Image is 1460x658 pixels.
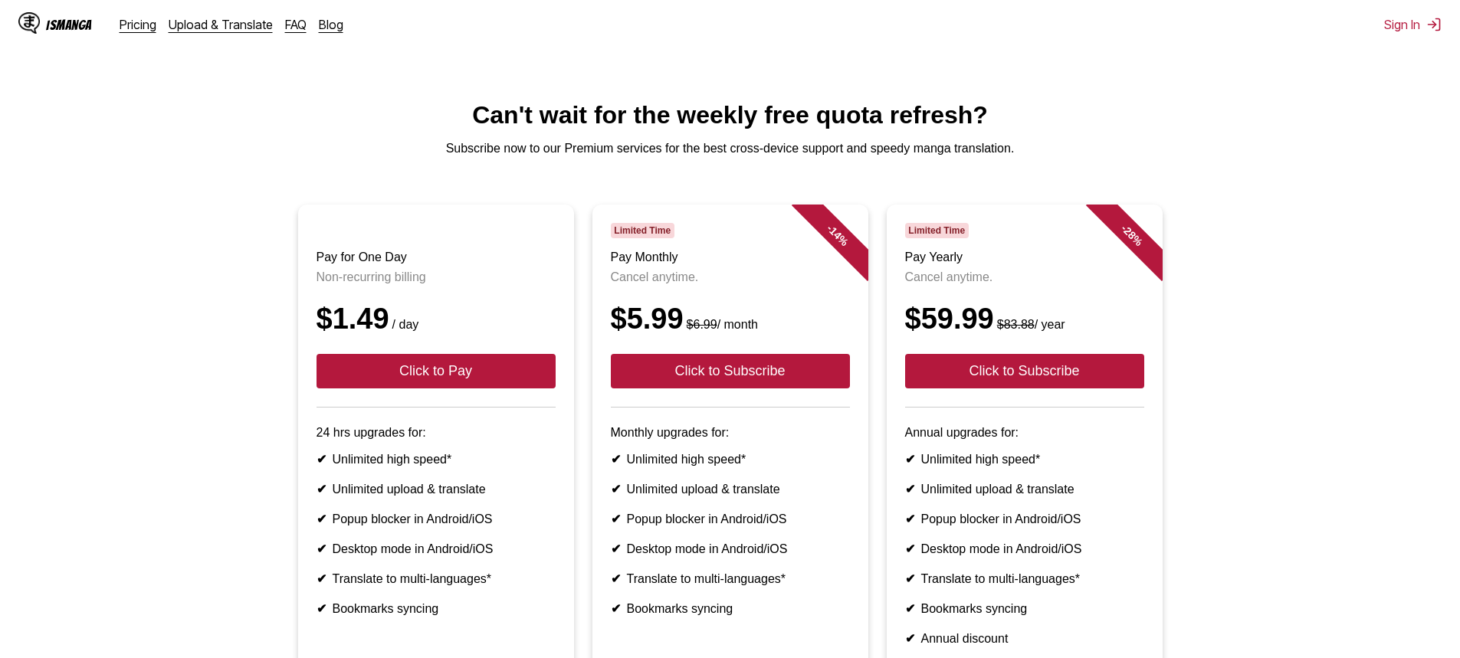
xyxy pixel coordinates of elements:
[905,632,915,645] b: ✔
[1085,189,1177,281] div: - 28 %
[905,270,1144,284] p: Cancel anytime.
[317,452,556,466] li: Unlimited high speed*
[611,453,621,466] b: ✔
[46,18,92,32] div: IsManga
[611,483,621,496] b: ✔
[12,101,1448,129] h1: Can't wait for the weekly free quota refresh?
[905,482,1144,496] li: Unlimited upload & translate
[317,571,556,586] li: Translate to multi-languages*
[905,426,1144,440] p: Annual upgrades for:
[611,572,621,585] b: ✔
[611,512,850,526] li: Popup blocker in Android/iOS
[611,601,850,616] li: Bookmarks syncing
[611,602,621,615] b: ✔
[905,452,1144,466] li: Unlimited high speed*
[611,303,850,336] div: $5.99
[317,482,556,496] li: Unlimited upload & translate
[611,426,850,440] p: Monthly upgrades for:
[317,512,556,526] li: Popup blocker in Android/iOS
[905,303,1144,336] div: $59.99
[905,512,915,525] b: ✔
[317,270,556,284] p: Non-recurring billing
[611,482,850,496] li: Unlimited upload & translate
[905,602,915,615] b: ✔
[611,452,850,466] li: Unlimited high speed*
[905,572,915,585] b: ✔
[905,483,915,496] b: ✔
[611,223,674,238] span: Limited Time
[317,542,556,556] li: Desktop mode in Android/iOS
[120,17,156,32] a: Pricing
[997,318,1035,331] s: $83.88
[905,601,1144,616] li: Bookmarks syncing
[389,318,419,331] small: / day
[611,542,850,556] li: Desktop mode in Android/iOS
[317,572,326,585] b: ✔
[611,250,850,264] h3: Pay Monthly
[611,571,850,586] li: Translate to multi-languages*
[611,354,850,388] button: Click to Subscribe
[905,571,1144,586] li: Translate to multi-languages*
[791,189,883,281] div: - 14 %
[319,17,343,32] a: Blog
[905,453,915,466] b: ✔
[317,602,326,615] b: ✔
[905,631,1144,646] li: Annual discount
[317,483,326,496] b: ✔
[611,542,621,555] b: ✔
[1426,17,1442,32] img: Sign out
[317,250,556,264] h3: Pay for One Day
[687,318,717,331] s: $6.99
[317,303,556,336] div: $1.49
[905,354,1144,388] button: Click to Subscribe
[169,17,273,32] a: Upload & Translate
[317,426,556,440] p: 24 hrs upgrades for:
[905,542,915,555] b: ✔
[317,512,326,525] b: ✔
[317,601,556,616] li: Bookmarks syncing
[684,318,758,331] small: / month
[12,142,1448,155] p: Subscribe now to our Premium services for the best cross-device support and speedy manga translat...
[317,354,556,388] button: Click to Pay
[905,512,1144,526] li: Popup blocker in Android/iOS
[18,12,120,37] a: IsManga LogoIsManga
[317,453,326,466] b: ✔
[905,250,1144,264] h3: Pay Yearly
[905,223,969,238] span: Limited Time
[1384,17,1442,32] button: Sign In
[994,318,1065,331] small: / year
[905,542,1144,556] li: Desktop mode in Android/iOS
[18,12,40,34] img: IsManga Logo
[317,542,326,555] b: ✔
[285,17,307,32] a: FAQ
[611,512,621,525] b: ✔
[611,270,850,284] p: Cancel anytime.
